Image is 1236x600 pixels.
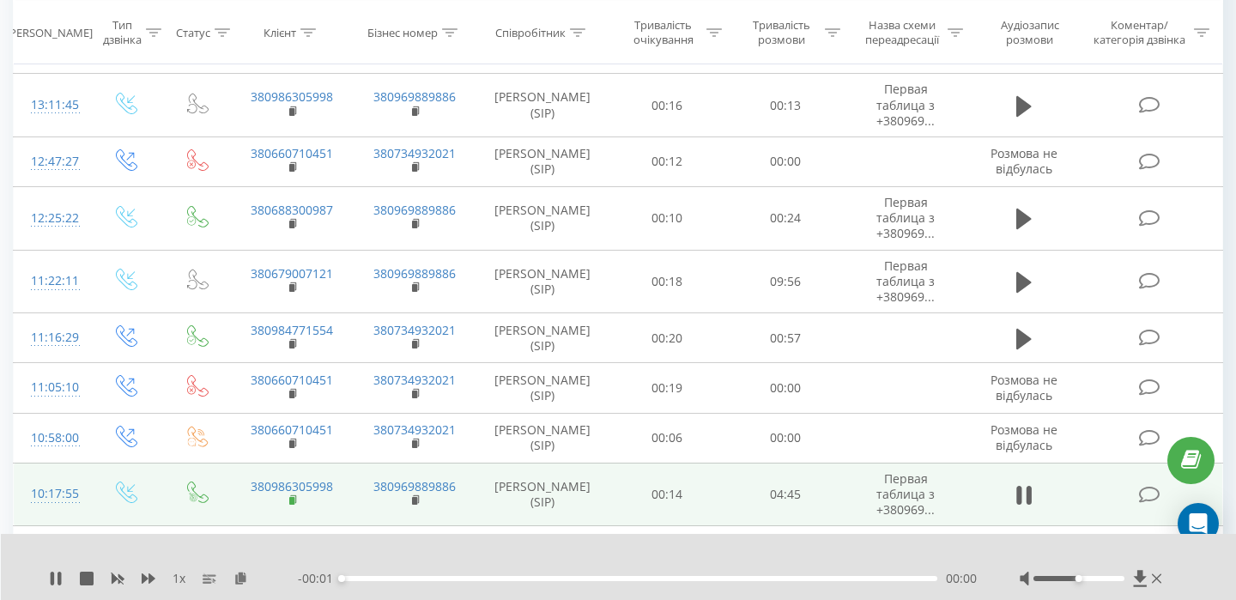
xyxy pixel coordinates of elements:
[31,88,72,122] div: 13:11:45
[31,264,72,298] div: 11:22:11
[338,575,345,582] div: Accessibility label
[476,463,609,526] td: [PERSON_NAME] (SIP)
[726,413,845,463] td: 00:00
[609,136,727,186] td: 00:12
[609,250,727,313] td: 00:18
[742,18,821,47] div: Тривалість розмови
[476,74,609,137] td: [PERSON_NAME] (SIP)
[251,421,333,438] a: 380660710451
[609,413,727,463] td: 00:06
[876,258,935,305] span: Первая таблица з +380969...
[1178,503,1219,544] div: Open Intercom Messenger
[876,81,935,128] span: Первая таблица з +380969...
[176,25,210,39] div: Статус
[991,145,1057,177] span: Розмова не відбулась
[726,463,845,526] td: 04:45
[860,18,943,47] div: Назва схеми переадресації
[609,313,727,363] td: 00:20
[251,265,333,282] a: 380679007121
[946,570,977,587] span: 00:00
[373,372,456,388] a: 380734932021
[726,74,845,137] td: 00:13
[373,421,456,438] a: 380734932021
[373,322,456,338] a: 380734932021
[298,570,342,587] span: - 00:01
[726,313,845,363] td: 00:57
[251,88,333,105] a: 380986305998
[726,187,845,251] td: 00:24
[31,421,72,455] div: 10:58:00
[609,526,727,590] td: 01:22
[495,25,566,39] div: Співробітник
[31,202,72,235] div: 12:25:22
[476,187,609,251] td: [PERSON_NAME] (SIP)
[609,463,727,526] td: 00:14
[373,265,456,282] a: 380969889886
[373,478,456,494] a: 380969889886
[726,363,845,413] td: 00:00
[1075,575,1082,582] div: Accessibility label
[726,250,845,313] td: 09:56
[6,25,93,39] div: [PERSON_NAME]
[991,421,1057,453] span: Розмова не відбулась
[367,25,438,39] div: Бізнес номер
[726,526,845,590] td: 00:00
[31,371,72,404] div: 11:05:10
[373,145,456,161] a: 380734932021
[251,322,333,338] a: 380984771554
[31,477,72,511] div: 10:17:55
[476,250,609,313] td: [PERSON_NAME] (SIP)
[251,372,333,388] a: 380660710451
[476,413,609,463] td: [PERSON_NAME] (SIP)
[983,18,1076,47] div: Аудіозапис розмови
[876,470,935,518] span: Первая таблица з +380969...
[251,145,333,161] a: 380660710451
[373,88,456,105] a: 380969889886
[251,478,333,494] a: 380986305998
[1089,18,1190,47] div: Коментар/категорія дзвінка
[103,18,142,47] div: Тип дзвінка
[373,202,456,218] a: 380969889886
[251,202,333,218] a: 380688300987
[476,363,609,413] td: [PERSON_NAME] (SIP)
[31,145,72,179] div: 12:47:27
[609,187,727,251] td: 00:10
[624,18,703,47] div: Тривалість очікування
[609,363,727,413] td: 00:19
[726,136,845,186] td: 00:00
[476,136,609,186] td: [PERSON_NAME] (SIP)
[31,321,72,355] div: 11:16:29
[876,194,935,241] span: Первая таблица з +380969...
[991,372,1057,403] span: Розмова не відбулась
[609,74,727,137] td: 00:16
[476,313,609,363] td: [PERSON_NAME] (SIP)
[173,570,185,587] span: 1 x
[264,25,296,39] div: Клієнт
